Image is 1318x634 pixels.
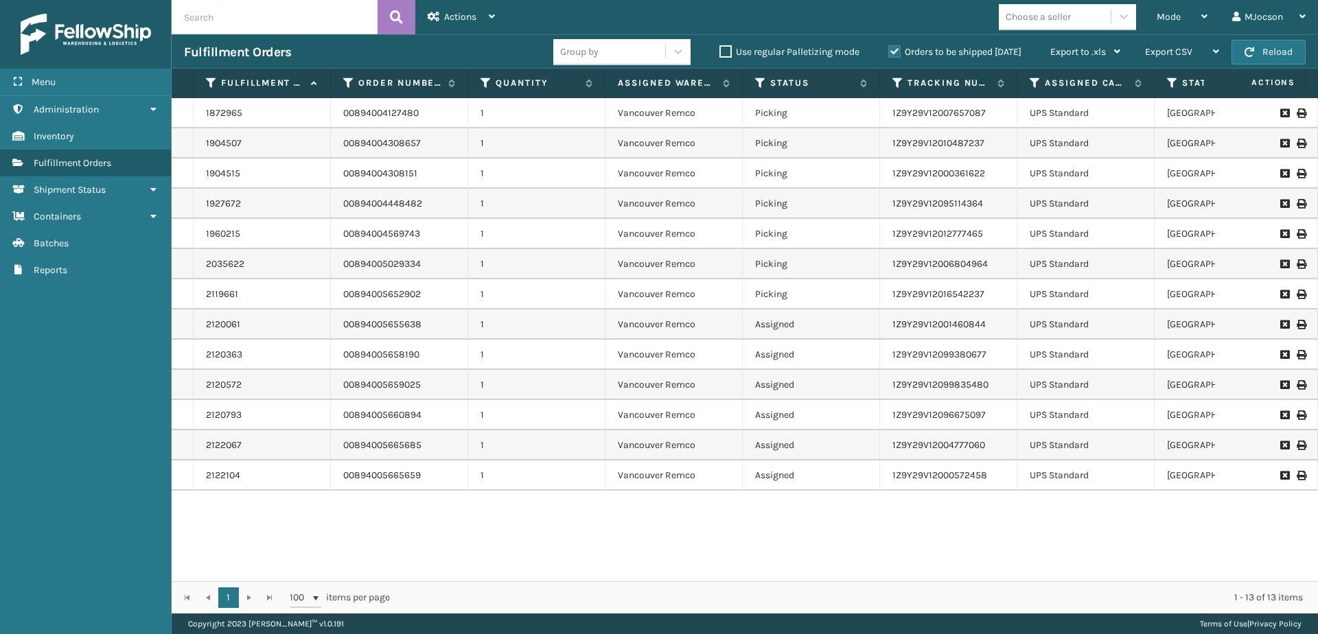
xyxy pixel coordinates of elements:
td: UPS Standard [1017,249,1155,279]
td: [GEOGRAPHIC_DATA] [1155,249,1292,279]
i: Print Label [1297,380,1305,390]
td: Vancouver Remco [605,279,743,309]
a: Terms of Use [1200,619,1247,629]
a: Privacy Policy [1249,619,1302,629]
i: Print Label [1297,350,1305,360]
td: 1 [468,128,605,158]
td: 1 [468,400,605,430]
a: 2122104 [206,469,240,482]
td: Assigned [743,400,880,430]
i: Request to Be Cancelled [1280,320,1288,329]
a: 1Z9Y29V12000572458 [892,469,987,481]
a: 2119661 [206,287,238,301]
td: 00894005029334 [331,249,468,279]
a: 1927672 [206,197,241,211]
a: 1960215 [206,227,240,241]
i: Request to Be Cancelled [1280,350,1288,360]
td: [GEOGRAPHIC_DATA] [1155,430,1292,460]
td: 1 [468,430,605,460]
i: Request to Be Cancelled [1280,199,1288,209]
td: [GEOGRAPHIC_DATA] [1155,219,1292,249]
a: 1Z9Y29V12099380677 [892,349,986,360]
i: Request to Be Cancelled [1280,471,1288,480]
td: 1 [468,249,605,279]
i: Request to Be Cancelled [1280,139,1288,148]
td: Picking [743,279,880,309]
td: 1 [468,279,605,309]
td: Picking [743,158,880,189]
a: 1Z9Y29V12016542237 [892,288,984,300]
td: Vancouver Remco [605,400,743,430]
div: Group by [560,45,599,59]
td: 00894004308657 [331,128,468,158]
td: UPS Standard [1017,158,1155,189]
td: Vancouver Remco [605,189,743,219]
td: 00894005652902 [331,279,468,309]
a: 1Z9Y29V12099835480 [892,379,988,390]
span: Actions [1208,71,1304,94]
td: Vancouver Remco [605,158,743,189]
td: Picking [743,98,880,128]
td: 00894004448482 [331,189,468,219]
td: Vancouver Remco [605,219,743,249]
span: Inventory [34,130,74,142]
label: Fulfillment Order Id [221,77,304,89]
td: [GEOGRAPHIC_DATA] [1155,98,1292,128]
a: 2122067 [206,438,242,452]
a: 1Z9Y29V12006804964 [892,258,988,270]
i: Request to Be Cancelled [1280,108,1288,118]
a: 1Z9Y29V12000361622 [892,167,985,179]
label: Quantity [496,77,579,89]
a: 1904515 [206,167,240,180]
label: Assigned Warehouse [618,77,716,89]
i: Print Label [1297,320,1305,329]
td: [GEOGRAPHIC_DATA] [1155,460,1292,491]
i: Print Label [1297,441,1305,450]
td: 00894005665659 [331,460,468,491]
td: [GEOGRAPHIC_DATA] [1155,279,1292,309]
td: 00894005659025 [331,370,468,400]
span: Fulfillment Orders [34,157,111,169]
i: Print Label [1297,199,1305,209]
i: Print Label [1297,229,1305,239]
label: Use regular Palletizing mode [719,46,859,58]
label: Status [770,77,853,89]
td: [GEOGRAPHIC_DATA] [1155,309,1292,340]
i: Request to Be Cancelled [1280,229,1288,239]
div: | [1200,613,1302,634]
i: Request to Be Cancelled [1280,169,1288,178]
span: Export CSV [1145,46,1192,58]
td: UPS Standard [1017,279,1155,309]
td: 00894005655638 [331,309,468,340]
td: Assigned [743,460,880,491]
span: Containers [34,211,81,222]
td: 00894004569743 [331,219,468,249]
td: Picking [743,189,880,219]
td: Picking [743,128,880,158]
td: [GEOGRAPHIC_DATA] [1155,158,1292,189]
td: 1 [468,219,605,249]
td: [GEOGRAPHIC_DATA] [1155,370,1292,400]
a: 2120793 [206,408,242,422]
td: UPS Standard [1017,430,1155,460]
label: Orders to be shipped [DATE] [888,46,1021,58]
td: Vancouver Remco [605,370,743,400]
label: Order Number [358,77,441,89]
a: 2035622 [206,257,244,271]
a: 1Z9Y29V12007657087 [892,107,986,119]
td: Assigned [743,340,880,370]
td: Vancouver Remco [605,430,743,460]
td: [GEOGRAPHIC_DATA] [1155,128,1292,158]
span: items per page [290,587,390,608]
td: 00894005658190 [331,340,468,370]
label: Assigned Carrier Service [1045,77,1128,89]
a: 1 [218,587,239,608]
td: 1 [468,158,605,189]
label: Tracking Number [907,77,991,89]
td: Assigned [743,370,880,400]
i: Print Label [1297,169,1305,178]
a: 1Z9Y29V12096675097 [892,409,986,421]
td: 1 [468,189,605,219]
td: UPS Standard [1017,189,1155,219]
span: 100 [290,591,310,604]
